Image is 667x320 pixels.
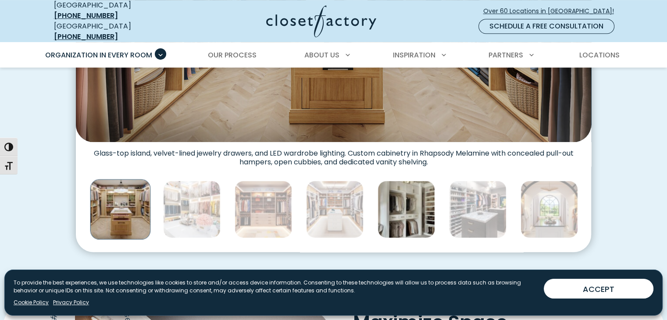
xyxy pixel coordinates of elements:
button: ACCEPT [544,279,653,299]
a: [PHONE_NUMBER] [54,32,118,42]
img: Glass-top island, velvet-lined jewelry drawers, and LED wardrobe lighting. Custom cabinetry in Rh... [90,179,151,240]
span: Over 60 Locations in [GEOGRAPHIC_DATA]! [483,7,621,16]
img: White custom closet shelving, open shelving for shoes, and dual hanging sections for a curated wa... [378,181,435,238]
nav: Primary Menu [39,43,628,68]
img: Custom white melamine system with triple-hang wardrobe rods, gold-tone hanging hardware, and inte... [163,181,221,238]
a: Schedule a Free Consultation [478,19,614,34]
div: [GEOGRAPHIC_DATA] [54,21,181,42]
span: Organization in Every Room [45,50,152,60]
img: Walk-in closet with Slab drawer fronts, LED-lit upper cubbies, double-hang rods, divided shelving... [235,181,292,238]
img: Modern custom closet with dual islands, extensive shoe storage, hanging sections for men’s and wo... [449,181,506,238]
img: Elegant luxury closet with floor-to-ceiling storage, LED underlighting, valet rods, glass shelvin... [306,181,364,238]
img: Spacious custom walk-in closet with abundant wardrobe space, center island storage [521,181,578,238]
a: Over 60 Locations in [GEOGRAPHIC_DATA]! [483,4,621,19]
span: Locations [579,50,619,60]
span: Inspiration [393,50,435,60]
span: About Us [304,50,339,60]
span: Our Process [208,50,257,60]
a: [PHONE_NUMBER] [54,11,118,21]
span: Partners [489,50,523,60]
a: Cookie Policy [14,299,49,306]
p: To provide the best experiences, we use technologies like cookies to store and/or access device i... [14,279,537,295]
img: Closet Factory Logo [266,5,376,37]
figcaption: Glass-top island, velvet-lined jewelry drawers, and LED wardrobe lighting. Custom cabinetry in Rh... [76,142,591,167]
a: Privacy Policy [53,299,89,306]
